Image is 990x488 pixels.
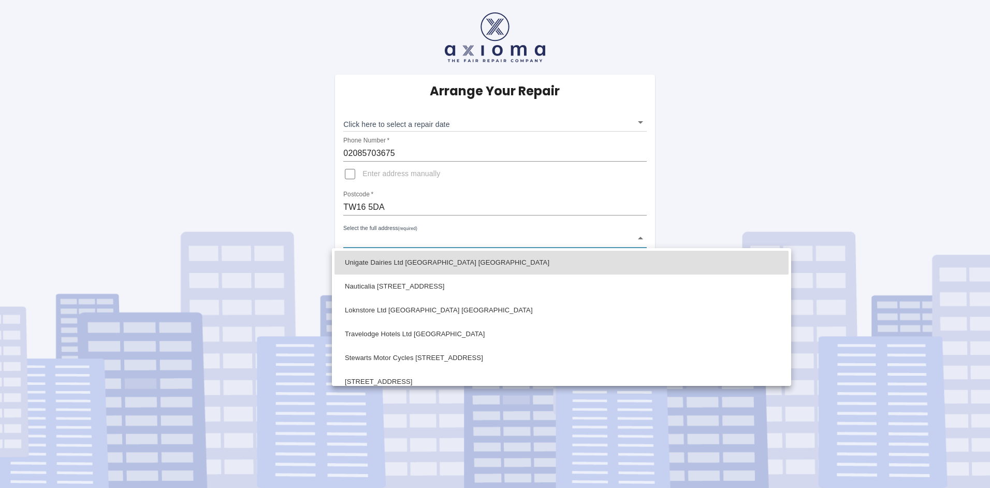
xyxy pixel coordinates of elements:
li: Unigate Dairies Ltd [GEOGRAPHIC_DATA] [GEOGRAPHIC_DATA] [334,251,789,275]
li: Nauticalia [STREET_ADDRESS] [334,275,789,298]
li: Loknstore Ltd [GEOGRAPHIC_DATA] [GEOGRAPHIC_DATA] [334,298,789,322]
li: [STREET_ADDRESS] [334,370,789,394]
li: Travelodge Hotels Ltd [GEOGRAPHIC_DATA] [334,322,789,346]
li: Stewarts Motor Cycles [STREET_ADDRESS] [334,346,789,370]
